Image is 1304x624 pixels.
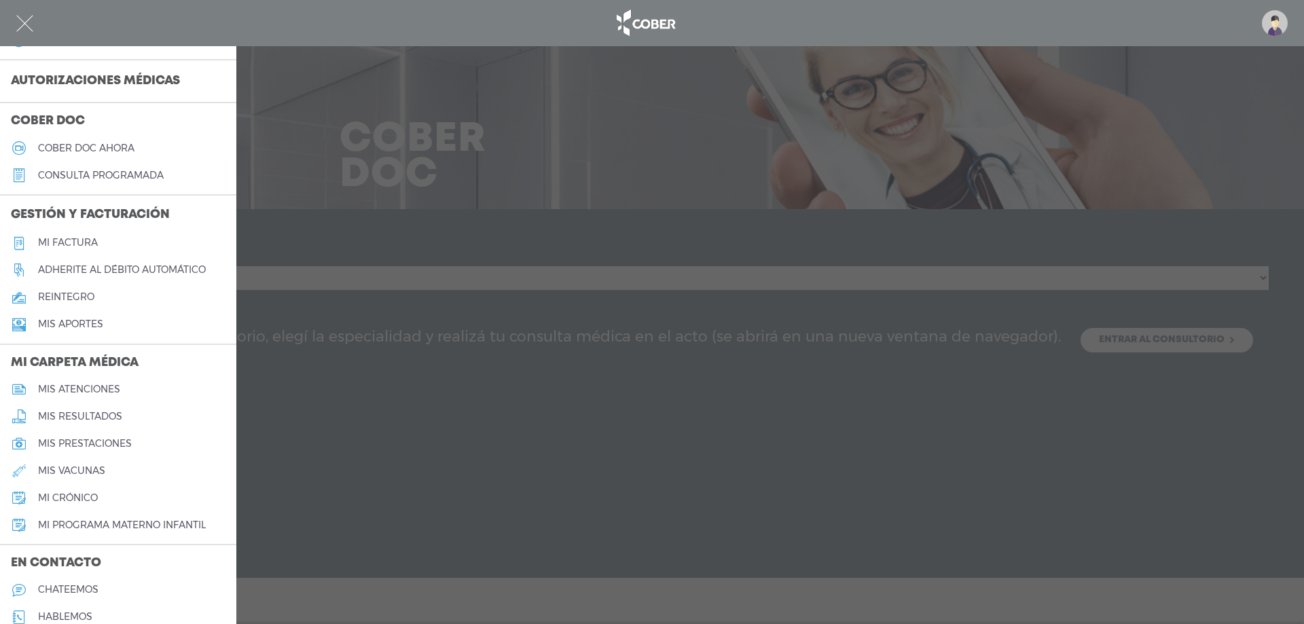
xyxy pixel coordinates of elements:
[38,143,134,154] h5: Cober doc ahora
[38,438,132,449] h5: mis prestaciones
[38,237,98,249] h5: Mi factura
[38,519,206,531] h5: mi programa materno infantil
[609,7,681,39] img: logo_cober_home-white.png
[38,584,98,595] h5: chateemos
[38,318,103,330] h5: Mis aportes
[38,611,92,623] h5: hablemos
[38,384,120,395] h5: mis atenciones
[38,170,164,181] h5: consulta programada
[38,411,122,422] h5: mis resultados
[38,492,98,504] h5: mi crónico
[38,291,94,303] h5: reintegro
[38,465,105,477] h5: mis vacunas
[38,264,206,276] h5: Adherite al débito automático
[1262,10,1288,36] img: profile-placeholder.svg
[16,15,33,32] img: Cober_menu-close-white.svg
